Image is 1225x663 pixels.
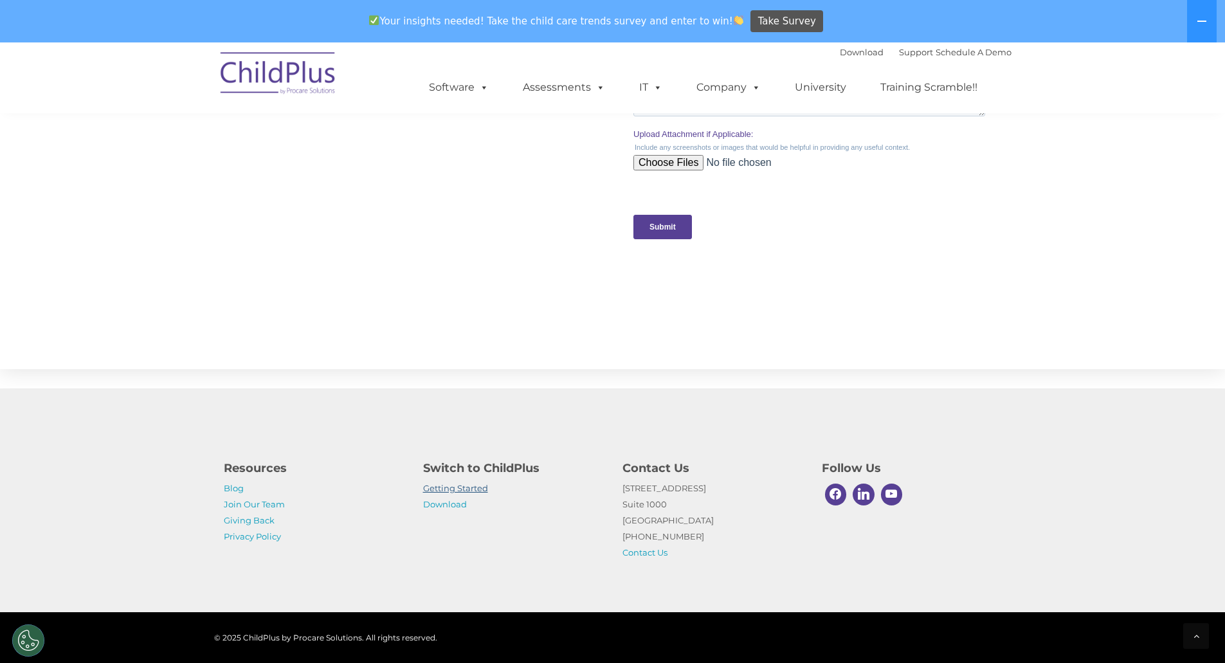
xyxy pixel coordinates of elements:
[364,8,749,33] span: Your insights needed! Take the child care trends survey and enter to win!
[684,75,774,100] a: Company
[224,531,281,541] a: Privacy Policy
[782,75,859,100] a: University
[878,480,906,509] a: Youtube
[840,47,884,57] a: Download
[423,499,467,509] a: Download
[822,459,1002,477] h4: Follow Us
[510,75,618,100] a: Assessments
[849,480,878,509] a: Linkedin
[626,75,675,100] a: IT
[840,47,1012,57] font: |
[936,47,1012,57] a: Schedule A Demo
[179,138,233,147] span: Phone number
[622,480,803,561] p: [STREET_ADDRESS] Suite 1000 [GEOGRAPHIC_DATA] [PHONE_NUMBER]
[224,483,244,493] a: Blog
[224,499,285,509] a: Join Our Team
[734,15,743,25] img: 👏
[12,624,44,657] button: Cookies Settings
[214,633,437,642] span: © 2025 ChildPlus by Procare Solutions. All rights reserved.
[423,459,603,477] h4: Switch to ChildPlus
[622,459,803,477] h4: Contact Us
[369,15,379,25] img: ✅
[750,10,823,33] a: Take Survey
[867,75,990,100] a: Training Scramble!!
[822,480,850,509] a: Facebook
[899,47,933,57] a: Support
[214,43,343,107] img: ChildPlus by Procare Solutions
[622,547,667,558] a: Contact Us
[224,515,275,525] a: Giving Back
[224,459,404,477] h4: Resources
[423,483,488,493] a: Getting Started
[758,10,816,33] span: Take Survey
[179,85,218,95] span: Last name
[416,75,502,100] a: Software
